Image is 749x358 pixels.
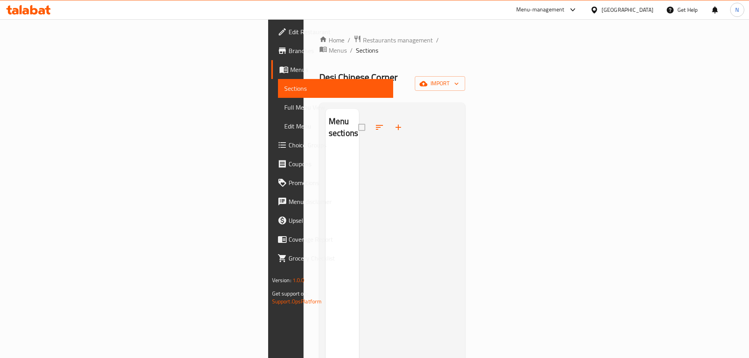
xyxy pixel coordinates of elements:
[271,60,393,79] a: Menus
[289,159,387,169] span: Coupons
[271,41,393,60] a: Branches
[271,211,393,230] a: Upsell
[516,5,565,15] div: Menu-management
[326,146,359,152] nav: Menu sections
[735,6,739,14] span: N
[421,79,459,88] span: import
[602,6,653,14] div: [GEOGRAPHIC_DATA]
[271,136,393,154] a: Choice Groups
[363,35,433,45] span: Restaurants management
[271,22,393,41] a: Edit Restaurant
[415,76,465,91] button: import
[271,173,393,192] a: Promotions
[289,216,387,225] span: Upsell
[278,117,393,136] a: Edit Menu
[271,230,393,249] a: Coverage Report
[436,35,439,45] li: /
[284,84,387,93] span: Sections
[289,235,387,244] span: Coverage Report
[284,121,387,131] span: Edit Menu
[290,65,387,74] span: Menus
[272,275,291,285] span: Version:
[319,68,398,86] span: Desi Chinese Corner
[293,275,305,285] span: 1.0.0
[289,46,387,55] span: Branches
[289,197,387,206] span: Menu disclaimer
[271,249,393,268] a: Grocery Checklist
[272,288,308,299] span: Get support on:
[289,140,387,150] span: Choice Groups
[389,118,408,137] button: Add section
[289,178,387,187] span: Promotions
[271,154,393,173] a: Coupons
[278,79,393,98] a: Sections
[284,103,387,112] span: Full Menu View
[272,296,322,307] a: Support.OpsPlatform
[289,253,387,263] span: Grocery Checklist
[289,27,387,37] span: Edit Restaurant
[353,35,433,45] a: Restaurants management
[271,192,393,211] a: Menu disclaimer
[278,98,393,117] a: Full Menu View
